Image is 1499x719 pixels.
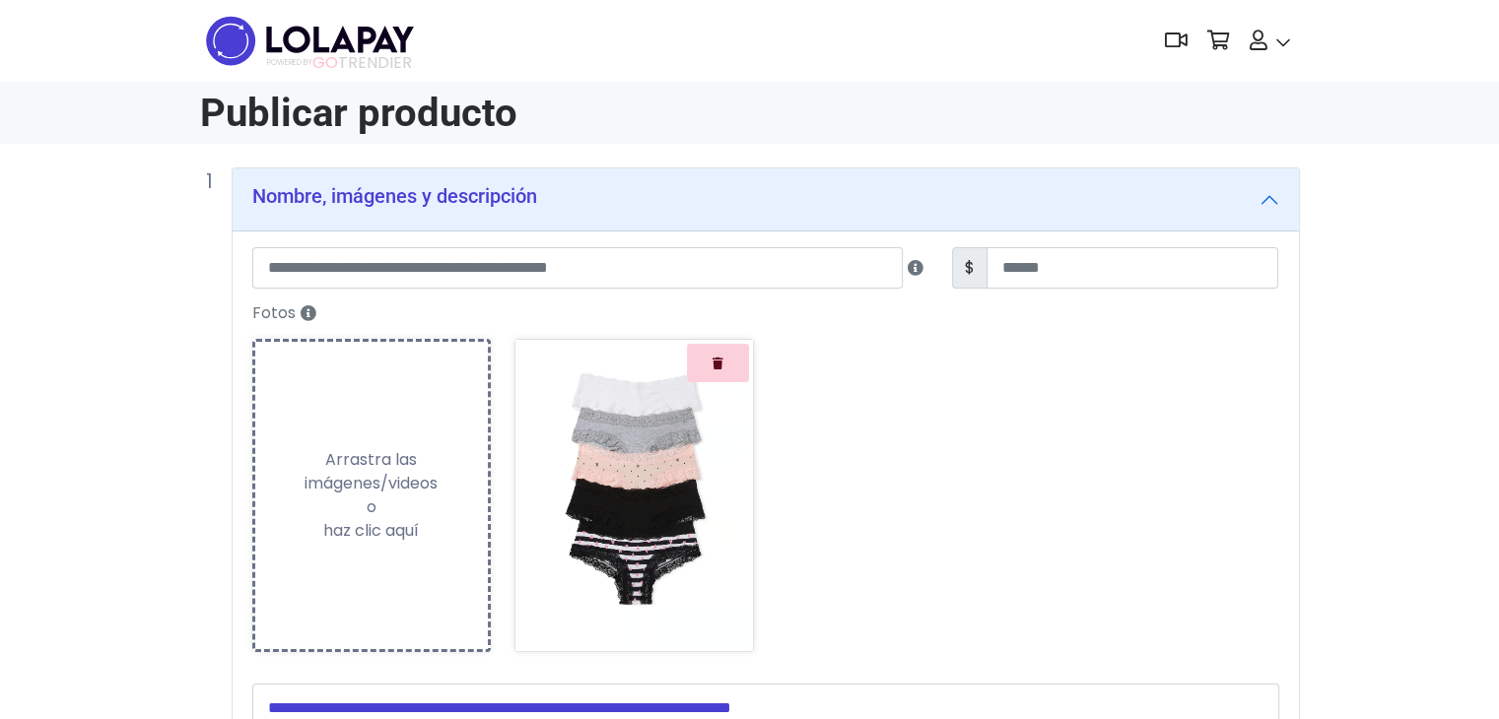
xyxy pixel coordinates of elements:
span: TRENDIER [267,54,412,72]
h1: Publicar producto [200,90,738,136]
img: AJVWnkxqzQAAAAAElFTkSuQmCC [515,340,753,651]
label: Fotos [240,296,1291,331]
button: Nombre, imágenes y descripción [233,168,1299,231]
button: Quitar [687,344,749,382]
span: POWERED BY [267,57,312,68]
img: logo [200,10,420,72]
h5: Nombre, imágenes y descripción [252,184,537,208]
div: Arrastra las imágenes/videos o haz clic aquí [255,448,489,543]
span: $ [952,247,988,289]
span: GO [312,51,338,74]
